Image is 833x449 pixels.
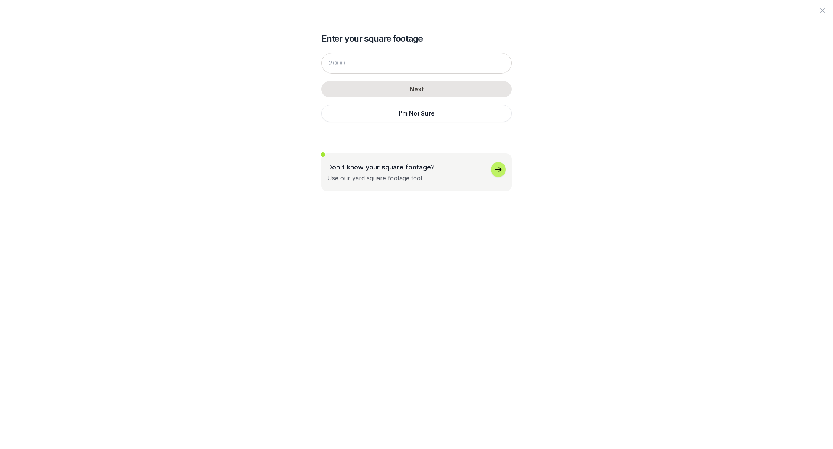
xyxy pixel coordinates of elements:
[321,53,512,74] input: 2000
[321,105,512,122] button: I'm Not Sure
[321,33,512,45] h2: Enter your square footage
[321,81,512,97] button: Next
[321,153,512,191] button: Don't know your square footage?Use our yard square footage tool
[327,162,435,172] p: Don't know your square footage?
[327,174,422,182] div: Use our yard square footage tool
